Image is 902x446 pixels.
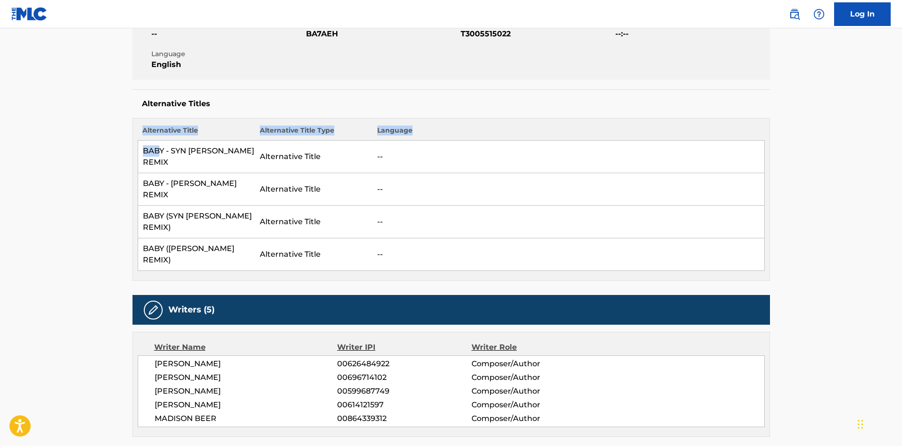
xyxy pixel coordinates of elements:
td: BABY (SYN [PERSON_NAME] REMIX) [138,206,255,238]
span: Composer/Author [472,372,594,383]
span: Composer/Author [472,399,594,411]
h5: Alternative Titles [142,99,761,109]
span: Composer/Author [472,386,594,397]
div: Drag [858,410,863,438]
span: -- [151,28,304,40]
img: Writers [148,304,159,316]
th: Language [372,126,764,141]
div: Writer IPI [337,342,472,353]
img: help [813,8,825,20]
div: Writer Role [472,342,594,353]
span: [PERSON_NAME] [155,386,338,397]
img: search [789,8,800,20]
span: Language [151,49,304,59]
a: Public Search [785,5,804,24]
iframe: Chat Widget [855,401,902,446]
th: Alternative Title [138,126,255,141]
img: MLC Logo [11,7,48,21]
td: -- [372,141,764,173]
span: English [151,59,304,70]
span: [PERSON_NAME] [155,372,338,383]
h5: Writers (5) [168,304,215,315]
span: BA7AEH [306,28,458,40]
span: 00696714102 [337,372,471,383]
div: Writer Name [154,342,338,353]
td: Alternative Title [255,173,372,206]
span: 00864339312 [337,413,471,424]
a: Log In [834,2,891,26]
span: MADISON BEER [155,413,338,424]
span: --:-- [615,28,768,40]
span: 00614121597 [337,399,471,411]
td: -- [372,173,764,206]
td: Alternative Title [255,141,372,173]
td: -- [372,206,764,238]
span: T3005515022 [461,28,613,40]
span: [PERSON_NAME] [155,358,338,370]
div: Help [810,5,828,24]
span: [PERSON_NAME] [155,399,338,411]
td: BABY ([PERSON_NAME] REMIX) [138,238,255,271]
td: -- [372,238,764,271]
td: Alternative Title [255,238,372,271]
span: 00626484922 [337,358,471,370]
span: 00599687749 [337,386,471,397]
td: Alternative Title [255,206,372,238]
th: Alternative Title Type [255,126,372,141]
span: Composer/Author [472,413,594,424]
span: Composer/Author [472,358,594,370]
td: BABY - [PERSON_NAME] REMIX [138,173,255,206]
td: BABY - SYN [PERSON_NAME] REMIX [138,141,255,173]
